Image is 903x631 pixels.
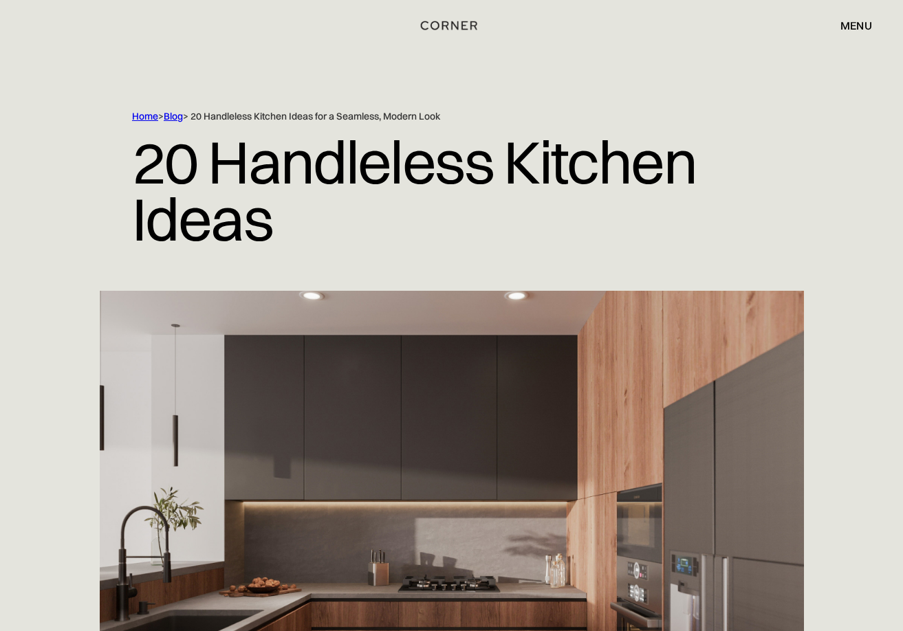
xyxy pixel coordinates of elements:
h1: 20 Handleless Kitchen Ideas [132,123,771,258]
div: menu [840,20,872,31]
div: > > 20 Handleless Kitchen Ideas for a Seamless, Modern Look [132,110,771,123]
a: Blog [164,110,183,122]
a: Home [132,110,158,122]
div: menu [827,14,872,37]
a: home [404,16,499,34]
